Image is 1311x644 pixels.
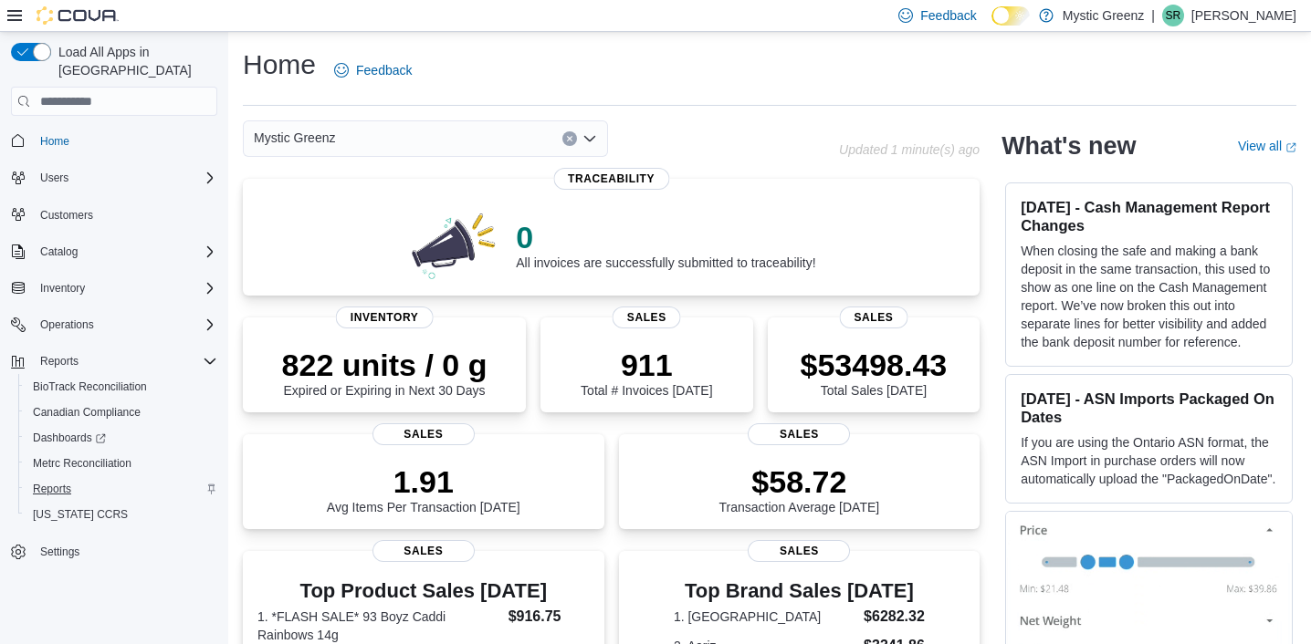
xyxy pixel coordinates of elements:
[26,478,217,500] span: Reports
[40,134,69,149] span: Home
[801,347,948,398] div: Total Sales [DATE]
[33,129,217,151] span: Home
[1063,5,1144,26] p: Mystic Greenz
[748,540,850,562] span: Sales
[674,608,856,626] dt: 1. [GEOGRAPHIC_DATA]
[4,348,225,374] button: Reports
[37,6,119,25] img: Cova
[26,427,113,449] a: Dashboards
[40,244,78,259] span: Catalog
[4,127,225,153] button: Home
[581,347,712,383] p: 911
[18,374,225,400] button: BioTrack Reconciliation
[33,541,87,563] a: Settings
[33,277,92,299] button: Inventory
[327,52,419,88] a: Feedback
[33,405,141,420] span: Canadian Compliance
[516,219,815,255] p: 0
[257,580,590,602] h3: Top Product Sales [DATE]
[1191,5,1296,26] p: [PERSON_NAME]
[407,208,502,281] img: 0
[33,130,77,152] a: Home
[991,6,1030,26] input: Dark Mode
[26,504,135,525] a: [US_STATE] CCRS
[581,347,712,398] div: Total # Invoices [DATE]
[1021,390,1277,426] h3: [DATE] - ASN Imports Packaged On Dates
[18,451,225,476] button: Metrc Reconciliation
[33,204,100,226] a: Customers
[33,167,217,189] span: Users
[11,119,217,612] nav: Complex example
[4,538,225,565] button: Settings
[327,463,520,514] div: Avg Items Per Transaction [DATE]
[1021,198,1277,234] h3: [DATE] - Cash Management Report Changes
[4,202,225,228] button: Customers
[33,314,217,336] span: Operations
[33,241,217,263] span: Catalog
[18,502,225,527] button: [US_STATE] CCRS
[801,347,948,383] p: $53498.43
[40,545,79,559] span: Settings
[1002,131,1136,161] h2: What's new
[26,376,154,398] a: BioTrack Reconciliation
[40,208,93,223] span: Customers
[26,401,148,423] a: Canadian Compliance
[4,275,225,301] button: Inventory
[719,463,880,514] div: Transaction Average [DATE]
[1021,433,1277,488] p: If you are using the Ontario ASN format, the ASN Import in purchase orders will now automatically...
[33,314,101,336] button: Operations
[26,452,139,474] a: Metrc Reconciliation
[516,219,815,270] div: All invoices are successfully submitted to traceability!
[33,379,147,394] span: BioTrack Reconciliation
[509,606,590,628] dd: $916.75
[1162,5,1184,26] div: Shankar Ramakrishnan
[1166,5,1181,26] span: SR
[254,127,335,149] span: Mystic Greenz
[18,425,225,451] a: Dashboards
[372,540,475,562] span: Sales
[4,312,225,338] button: Operations
[18,476,225,502] button: Reports
[26,376,217,398] span: BioTrack Reconciliation
[33,241,85,263] button: Catalog
[40,171,68,185] span: Users
[26,427,217,449] span: Dashboards
[33,350,217,372] span: Reports
[839,142,980,157] p: Updated 1 minute(s) ago
[33,167,76,189] button: Users
[1151,5,1155,26] p: |
[257,608,501,644] dt: 1. *FLASH SALE* 93 Boyz Caddi Rainbows 14g
[748,423,850,445] span: Sales
[26,504,217,525] span: Washington CCRS
[33,456,131,471] span: Metrc Reconciliation
[33,540,217,563] span: Settings
[26,478,79,500] a: Reports
[40,354,79,369] span: Reports
[40,317,94,332] span: Operations
[372,423,475,445] span: Sales
[282,347,488,383] p: 822 units / 0 g
[562,131,577,146] button: Clear input
[33,431,106,445] span: Dashboards
[1285,142,1296,153] svg: External link
[674,580,925,602] h3: Top Brand Sales [DATE]
[553,168,669,190] span: Traceability
[327,463,520,500] p: 1.91
[613,306,681,328] span: Sales
[33,507,128,522] span: [US_STATE] CCRS
[719,463,880,500] p: $58.72
[4,239,225,265] button: Catalog
[336,306,434,328] span: Inventory
[40,281,85,296] span: Inventory
[282,347,488,398] div: Expired or Expiring in Next 30 Days
[920,6,976,25] span: Feedback
[33,203,217,226] span: Customers
[356,61,412,79] span: Feedback
[1021,242,1277,351] p: When closing the safe and making a bank deposit in the same transaction, this used to show as one...
[1238,139,1296,153] a: View allExternal link
[51,43,217,79] span: Load All Apps in [GEOGRAPHIC_DATA]
[18,400,225,425] button: Canadian Compliance
[243,47,316,83] h1: Home
[33,277,217,299] span: Inventory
